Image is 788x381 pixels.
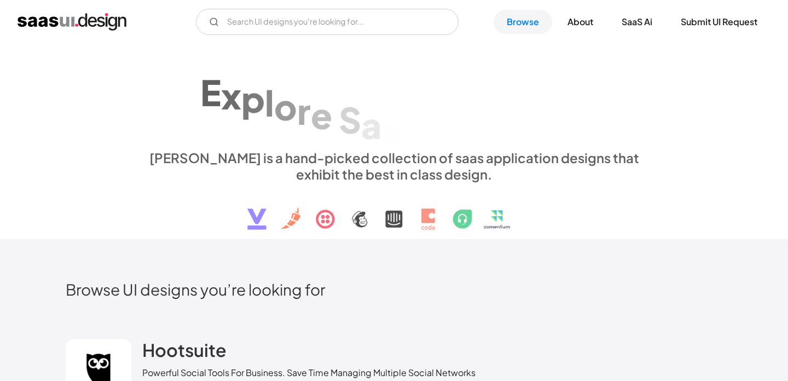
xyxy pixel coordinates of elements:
div: E [200,71,221,113]
div: l [265,81,274,123]
h1: Explore SaaS UI design patterns & interactions. [142,55,646,139]
a: Browse [494,10,552,34]
div: p [241,77,265,119]
div: a [361,103,381,146]
div: o [274,85,297,127]
a: About [554,10,606,34]
div: [PERSON_NAME] is a hand-picked collection of saas application designs that exhibit the best in cl... [142,149,646,182]
div: Powerful Social Tools For Business. Save Time Managing Multiple Social Networks [142,366,476,379]
div: r [297,89,311,131]
h2: Hootsuite [142,339,227,361]
input: Search UI designs you're looking for... [196,9,459,35]
a: SaaS Ai [609,10,665,34]
div: e [311,94,332,136]
img: text, icon, saas logo [228,182,560,239]
div: S [339,99,361,141]
div: a [381,109,402,151]
a: Submit UI Request [668,10,770,34]
h2: Browse UI designs you’re looking for [66,280,722,299]
div: x [221,74,241,116]
a: Hootsuite [142,339,227,366]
